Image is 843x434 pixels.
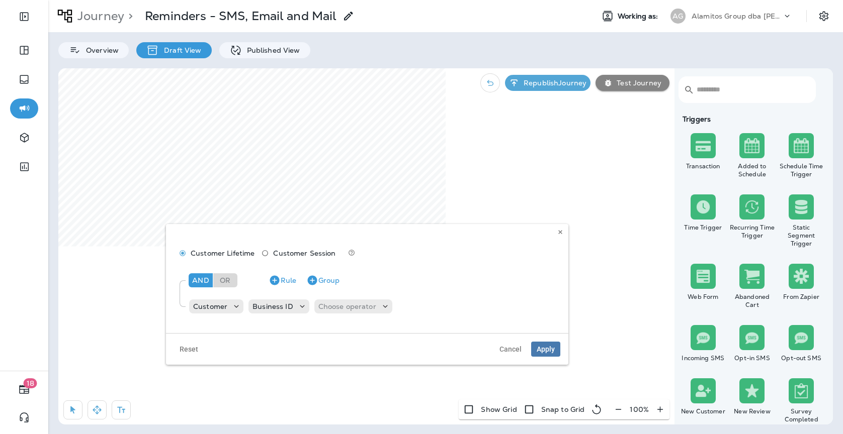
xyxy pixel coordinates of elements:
button: RepublishJourney [505,75,591,91]
p: Test Journey [613,79,661,87]
span: Customer Lifetime [191,249,255,257]
button: Settings [815,7,833,25]
p: Draft View [159,46,201,54]
p: Customer [193,302,227,310]
button: Test Journey [596,75,669,91]
div: Survey Completed [779,407,824,423]
p: 100 % [630,405,649,413]
span: 18 [24,378,37,388]
div: Recurring Time Trigger [730,224,775,240]
p: Alamitos Group dba [PERSON_NAME] [692,12,782,20]
p: Published View [242,46,300,54]
button: 18 [10,379,38,399]
p: Show Grid [481,405,517,413]
span: Reset [180,346,198,353]
div: Abandoned Cart [730,293,775,309]
div: Web Form [681,293,726,301]
span: Apply [537,346,555,353]
span: Customer Session [273,249,335,257]
div: AG [670,9,686,24]
div: Added to Schedule [730,162,775,178]
div: Opt-in SMS [730,354,775,362]
button: Reset [174,342,204,357]
div: Or [213,273,237,287]
button: Apply [531,342,560,357]
div: New Review [730,407,775,415]
div: Schedule Time Trigger [779,162,824,178]
div: Time Trigger [681,224,726,232]
button: Cancel [494,342,527,357]
div: And [189,273,213,287]
button: Rule [265,272,300,288]
p: > [124,9,133,24]
button: Expand Sidebar [10,7,38,27]
div: Triggers [679,115,826,123]
span: Cancel [499,346,522,353]
p: Snap to Grid [541,405,585,413]
p: Republish Journey [520,79,586,87]
span: Working as: [618,12,660,21]
div: Incoming SMS [681,354,726,362]
p: Business ID [252,302,293,310]
div: From Zapier [779,293,824,301]
div: New Customer [681,407,726,415]
div: Opt-out SMS [779,354,824,362]
p: Journey [73,9,124,24]
p: Choose operator [318,302,376,310]
div: Static Segment Trigger [779,224,824,248]
button: Group [302,272,344,288]
p: Overview [81,46,119,54]
p: Reminders - SMS, Email and Mail [145,9,336,24]
div: Transaction [681,162,726,170]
